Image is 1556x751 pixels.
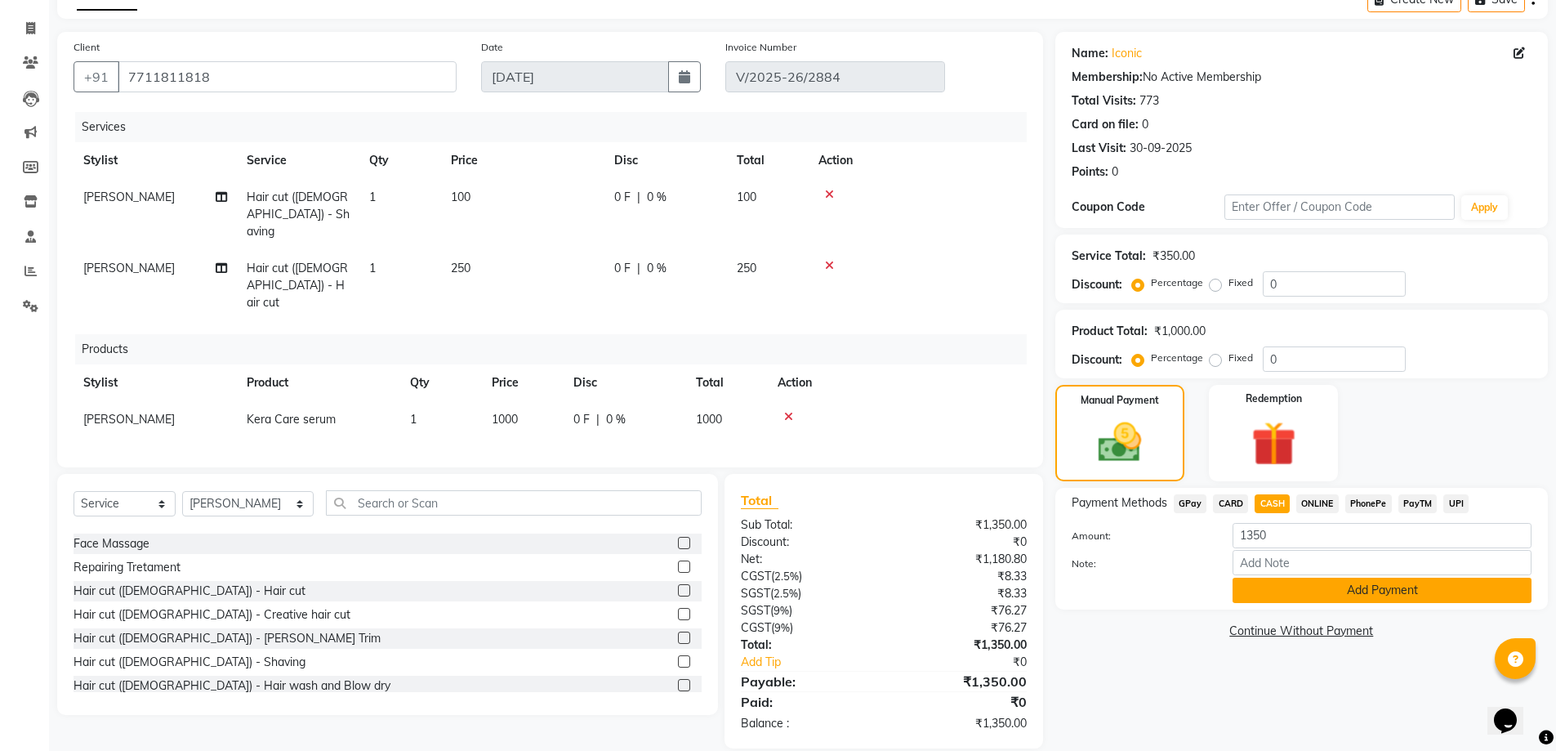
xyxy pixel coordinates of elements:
[1072,323,1148,340] div: Product Total:
[774,570,799,583] span: 2.5%
[441,142,604,179] th: Price
[1228,275,1253,290] label: Fixed
[596,411,600,428] span: |
[729,619,884,637] div: ( )
[1224,194,1455,220] input: Enter Offer / Coupon Code
[1112,163,1118,181] div: 0
[1233,523,1531,548] input: Amount
[1072,248,1146,265] div: Service Total:
[729,637,884,654] div: Total:
[1072,69,1143,86] div: Membership:
[564,364,686,401] th: Disc
[1072,351,1122,369] div: Discount:
[884,672,1039,691] div: ₹1,350.00
[729,585,884,602] div: ( )
[359,142,441,179] th: Qty
[647,189,667,206] span: 0 %
[1487,686,1540,735] iframe: chat widget
[884,715,1039,732] div: ₹1,350.00
[573,411,590,428] span: 0 F
[74,559,181,576] div: Repairing Tretament
[1228,351,1253,365] label: Fixed
[74,583,305,600] div: Hair cut ([DEMOGRAPHIC_DATA]) - Hair cut
[614,189,631,206] span: 0 F
[83,261,175,275] span: [PERSON_NAME]
[1345,494,1392,513] span: PhonePe
[1085,418,1155,467] img: _cash.svg
[1153,248,1195,265] div: ₹350.00
[1072,276,1122,293] div: Discount:
[451,261,470,275] span: 250
[1059,623,1545,640] a: Continue Without Payment
[482,364,564,401] th: Price
[74,364,237,401] th: Stylist
[492,412,518,427] span: 1000
[237,142,359,179] th: Service
[741,620,771,635] span: CGST
[74,61,119,92] button: +91
[74,535,149,552] div: Face Massage
[369,190,376,204] span: 1
[83,412,175,427] span: [PERSON_NAME]
[884,534,1039,551] div: ₹0
[247,190,350,239] span: Hair cut ([DEMOGRAPHIC_DATA]) - Shaving
[741,603,770,618] span: SGST
[118,61,457,92] input: Search by Name/Mobile/Email/Code
[696,412,722,427] span: 1000
[1081,393,1159,408] label: Manual Payment
[1246,391,1302,406] label: Redemption
[729,654,909,671] a: Add Tip
[1154,323,1206,340] div: ₹1,000.00
[686,364,768,401] th: Total
[1072,163,1108,181] div: Points:
[1112,45,1142,62] a: Iconic
[1237,416,1310,472] img: _gift.svg
[1151,275,1203,290] label: Percentage
[737,190,756,204] span: 100
[75,334,1039,364] div: Products
[1255,494,1290,513] span: CASH
[809,142,1027,179] th: Action
[729,516,884,534] div: Sub Total:
[83,190,175,204] span: [PERSON_NAME]
[1072,140,1126,157] div: Last Visit:
[741,492,778,509] span: Total
[74,142,237,179] th: Stylist
[1213,494,1248,513] span: CARD
[1174,494,1207,513] span: GPay
[774,587,798,600] span: 2.5%
[247,261,348,310] span: Hair cut ([DEMOGRAPHIC_DATA]) - Hair cut
[75,112,1039,142] div: Services
[729,715,884,732] div: Balance :
[74,40,100,55] label: Client
[74,606,350,624] div: Hair cut ([DEMOGRAPHIC_DATA]) - Creative hair cut
[774,621,790,634] span: 9%
[604,142,727,179] th: Disc
[74,654,305,671] div: Hair cut ([DEMOGRAPHIC_DATA]) - Shaving
[237,364,400,401] th: Product
[884,516,1039,534] div: ₹1,350.00
[1142,116,1148,133] div: 0
[737,261,756,275] span: 250
[326,490,702,516] input: Search or Scan
[741,586,770,601] span: SGST
[1296,494,1339,513] span: ONLINE
[884,619,1039,637] div: ₹76.27
[1233,578,1531,603] button: Add Payment
[1059,529,1221,543] label: Amount:
[74,630,381,647] div: Hair cut ([DEMOGRAPHIC_DATA]) - [PERSON_NAME] Trim
[1072,45,1108,62] div: Name:
[1443,494,1469,513] span: UPI
[729,551,884,568] div: Net:
[884,585,1039,602] div: ₹8.33
[400,364,482,401] th: Qty
[768,364,1027,401] th: Action
[1072,92,1136,110] div: Total Visits:
[729,602,884,619] div: ( )
[1072,494,1167,512] span: Payment Methods
[637,189,640,206] span: |
[1072,69,1531,86] div: No Active Membership
[729,568,884,585] div: ( )
[74,677,390,695] div: Hair cut ([DEMOGRAPHIC_DATA]) - Hair wash and Blow dry
[774,604,789,617] span: 9%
